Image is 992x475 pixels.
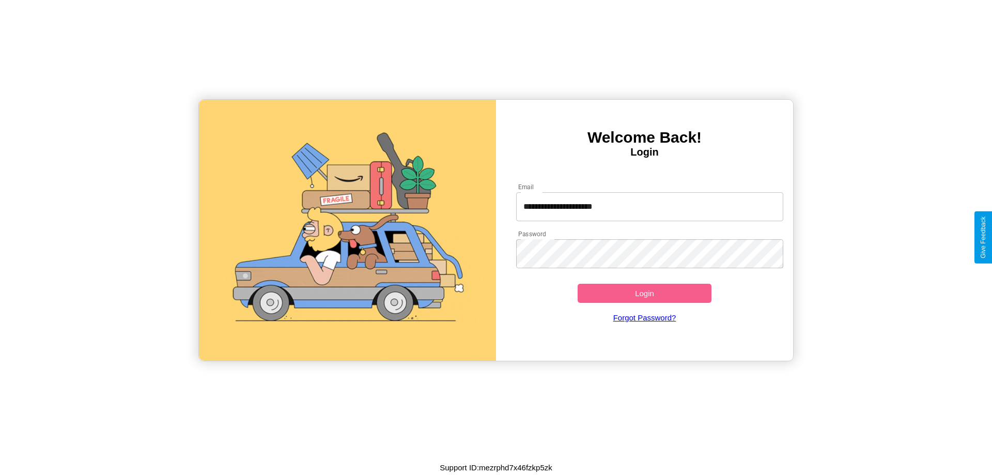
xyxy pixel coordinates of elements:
[518,182,534,191] label: Email
[199,100,496,361] img: gif
[496,146,793,158] h4: Login
[578,284,711,303] button: Login
[496,129,793,146] h3: Welcome Back!
[511,303,779,332] a: Forgot Password?
[980,217,987,258] div: Give Feedback
[440,461,552,474] p: Support ID: mezrphd7x46fzkp5zk
[518,229,546,238] label: Password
